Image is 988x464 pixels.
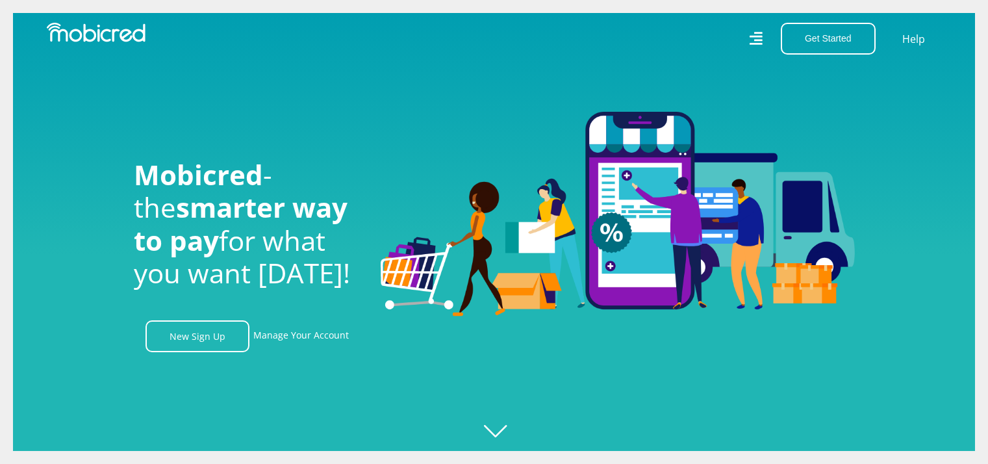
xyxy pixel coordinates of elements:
a: Manage Your Account [253,320,349,352]
a: Help [902,31,926,47]
a: New Sign Up [146,320,249,352]
img: Welcome to Mobicred [381,112,855,317]
h1: - the for what you want [DATE]! [134,159,361,290]
button: Get Started [781,23,876,55]
span: Mobicred [134,156,263,193]
span: smarter way to pay [134,188,348,258]
img: Mobicred [47,23,146,42]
